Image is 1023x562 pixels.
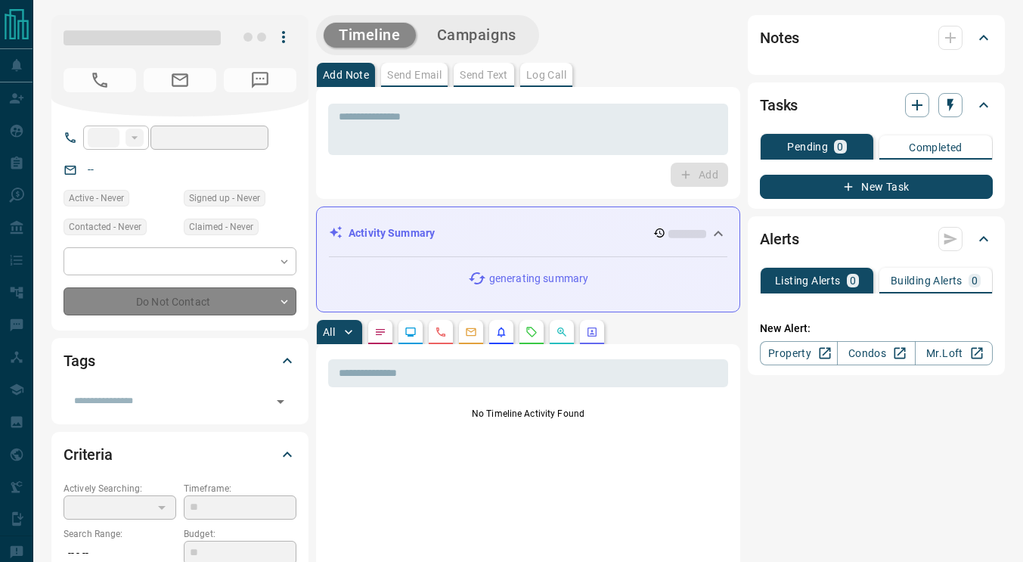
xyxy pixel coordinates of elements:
p: Budget: [184,527,296,541]
span: No Email [144,68,216,92]
button: New Task [760,175,993,199]
h2: Alerts [760,227,799,251]
p: New Alert: [760,321,993,337]
div: Tasks [760,87,993,123]
div: Activity Summary [329,219,727,247]
div: Do Not Contact [64,287,296,315]
h2: Tags [64,349,95,373]
p: 0 [850,275,856,286]
h2: Criteria [64,442,113,467]
p: generating summary [489,271,588,287]
p: 0 [972,275,978,286]
svg: Agent Actions [586,326,598,338]
span: No Number [64,68,136,92]
span: Claimed - Never [189,219,253,234]
div: Tags [64,343,296,379]
p: Search Range: [64,527,176,541]
h2: Notes [760,26,799,50]
a: Condos [837,341,915,365]
div: Alerts [760,221,993,257]
div: Notes [760,20,993,56]
button: Open [270,391,291,412]
span: Signed up - Never [189,191,260,206]
a: -- [88,163,94,175]
p: Add Note [323,70,369,80]
span: Contacted - Never [69,219,141,234]
p: Timeframe: [184,482,296,495]
p: No Timeline Activity Found [328,407,728,421]
button: Campaigns [422,23,532,48]
svg: Opportunities [556,326,568,338]
p: Activity Summary [349,225,435,241]
a: Mr.Loft [915,341,993,365]
p: Building Alerts [891,275,963,286]
svg: Listing Alerts [495,326,507,338]
a: Property [760,341,838,365]
svg: Lead Browsing Activity [405,326,417,338]
div: Criteria [64,436,296,473]
button: Timeline [324,23,416,48]
svg: Emails [465,326,477,338]
p: 0 [837,141,843,152]
svg: Requests [525,326,538,338]
svg: Notes [374,326,386,338]
p: Completed [909,142,963,153]
p: Listing Alerts [775,275,841,286]
p: All [323,327,335,337]
span: Active - Never [69,191,124,206]
h2: Tasks [760,93,798,117]
p: Actively Searching: [64,482,176,495]
p: Pending [787,141,828,152]
svg: Calls [435,326,447,338]
span: No Number [224,68,296,92]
